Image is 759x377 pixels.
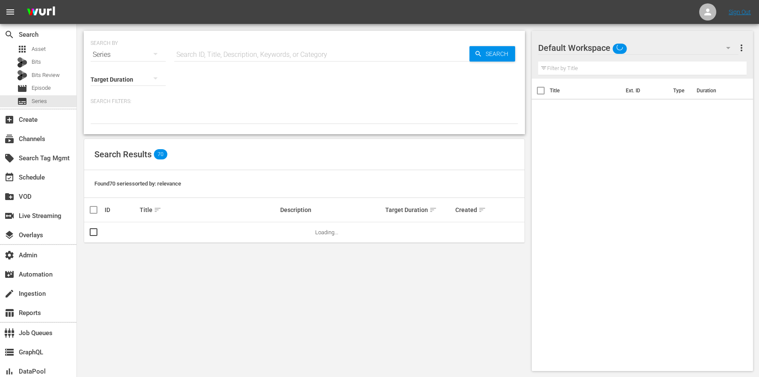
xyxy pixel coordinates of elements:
[280,206,383,213] div: Description
[4,250,15,260] span: Admin
[154,206,161,214] span: sort
[478,206,486,214] span: sort
[94,149,152,159] span: Search Results
[94,180,181,187] span: Found 70 series sorted by: relevance
[17,83,27,94] span: Episode
[5,7,15,17] span: menu
[729,9,751,15] a: Sign Out
[4,230,15,240] span: Overlays
[736,43,747,53] span: more_vert
[4,347,15,357] span: GraphQL
[17,44,27,54] span: Asset
[4,269,15,280] span: Automation
[91,43,166,67] div: Series
[4,308,15,318] span: Reports
[4,366,15,377] span: DataPool
[4,328,15,338] span: Job Queues
[32,97,47,106] span: Series
[429,206,437,214] span: sort
[154,149,167,159] span: 70
[21,2,62,22] img: ans4CAIJ8jUAAAAAAAAAAAAAAAAAAAAAAAAgQb4GAAAAAAAAAAAAAAAAAAAAAAAAJMjXAAAAAAAAAAAAAAAAAAAAAAAAgAT5G...
[32,71,60,80] span: Bits Review
[4,191,15,202] span: VOD
[455,205,488,215] div: Created
[17,70,27,80] div: Bits Review
[32,58,41,66] span: Bits
[4,289,15,299] span: Ingestion
[4,29,15,40] span: Search
[32,45,46,53] span: Asset
[385,205,453,215] div: Target Duration
[105,206,137,213] div: ID
[4,115,15,125] span: Create
[32,84,51,92] span: Episode
[315,229,338,236] span: Loading...
[469,46,515,62] button: Search
[692,79,743,103] th: Duration
[482,46,515,62] span: Search
[17,96,27,106] span: Series
[4,153,15,163] span: Search Tag Mgmt
[668,79,692,103] th: Type
[4,211,15,221] span: Live Streaming
[4,172,15,183] span: Schedule
[538,36,738,60] div: Default Workspace
[140,205,278,215] div: Title
[550,79,621,103] th: Title
[621,79,668,103] th: Ext. ID
[91,98,518,105] p: Search Filters:
[4,134,15,144] span: Channels
[736,38,747,58] button: more_vert
[17,57,27,68] div: Bits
